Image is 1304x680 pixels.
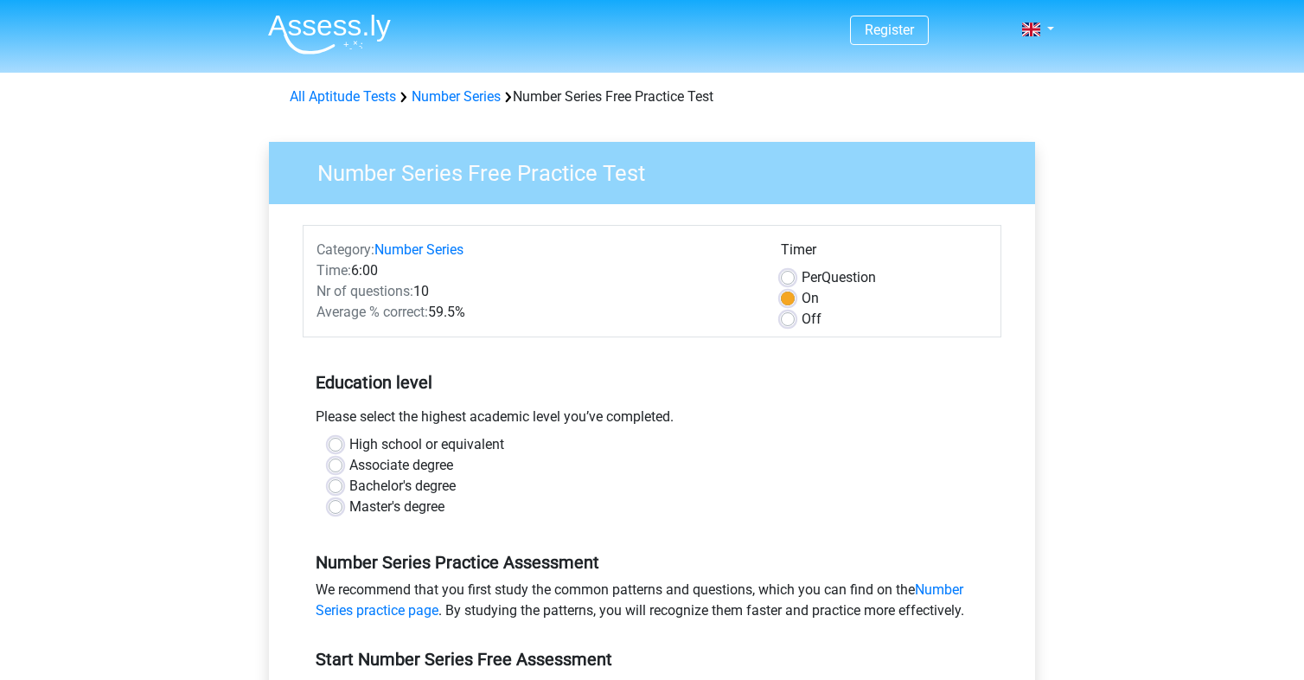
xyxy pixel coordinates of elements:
span: Per [802,269,821,285]
div: Please select the highest academic level you’ve completed. [303,407,1001,434]
h3: Number Series Free Practice Test [297,153,1022,187]
label: Associate degree [349,455,453,476]
span: Time: [316,262,351,279]
a: Number Series [374,241,463,258]
img: Assessly [268,14,391,55]
span: Category: [316,241,374,258]
div: 10 [304,281,768,302]
h5: Education level [316,365,988,400]
label: Bachelor's degree [349,476,456,497]
h5: Number Series Practice Assessment [316,552,988,573]
div: Number Series Free Practice Test [283,87,1021,107]
div: We recommend that you first study the common patterns and questions, which you can find on the . ... [303,580,1001,628]
label: High school or equivalent [349,434,504,455]
span: Nr of questions: [316,283,413,299]
h5: Start Number Series Free Assessment [316,649,988,670]
label: On [802,288,819,309]
a: Register [865,22,914,38]
a: Number Series [412,88,501,105]
div: Timer [781,240,988,267]
label: Off [802,309,821,330]
span: Average % correct: [316,304,428,320]
div: 6:00 [304,260,768,281]
label: Master's degree [349,497,444,517]
label: Question [802,267,876,288]
div: 59.5% [304,302,768,323]
a: All Aptitude Tests [290,88,396,105]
